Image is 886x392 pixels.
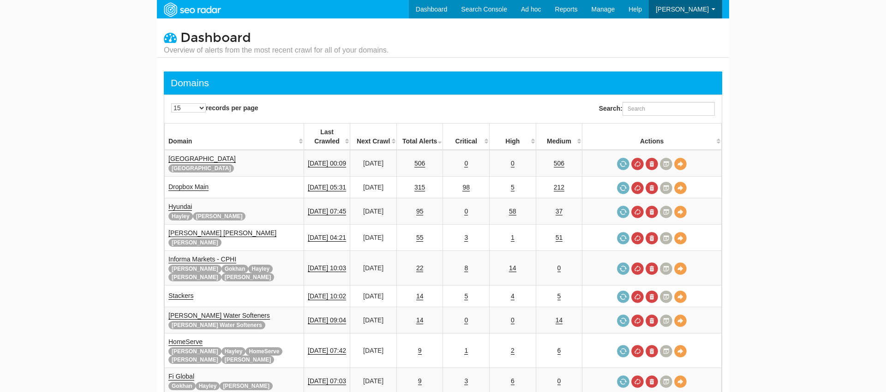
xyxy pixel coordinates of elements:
[582,124,722,150] th: Actions: activate to sort column ascending
[350,333,397,368] td: [DATE]
[180,30,251,46] span: Dashboard
[462,184,470,191] a: 98
[617,206,629,218] a: Request a crawl
[521,6,541,13] span: Ad hoc
[646,182,658,194] a: Delete most recent audit
[168,356,221,364] span: [PERSON_NAME]
[556,316,563,324] a: 14
[464,347,468,355] a: 1
[245,347,282,356] span: HomeServe
[168,229,276,237] a: [PERSON_NAME] [PERSON_NAME]
[511,292,515,300] a: 4
[308,316,346,324] a: [DATE] 09:04
[674,375,687,388] a: View Domain Overview
[536,124,582,150] th: Medium: activate to sort column descending
[308,160,346,167] a: [DATE] 00:09
[674,206,687,218] a: View Domain Overview
[660,262,672,275] a: Crawl History
[196,382,220,390] span: Hayley
[674,158,687,170] a: View Domain Overview
[660,158,672,170] a: Crawl History
[631,232,644,244] a: Cancel in-progress audit
[418,347,422,355] a: 9
[193,212,246,220] span: [PERSON_NAME]
[557,292,561,300] a: 5
[674,262,687,275] a: View Domain Overview
[629,6,642,13] span: Help
[674,182,687,194] a: View Domain Overview
[396,124,443,150] th: Total Alerts: activate to sort column ascending
[646,315,658,327] a: Delete most recent audit
[168,155,236,163] a: [GEOGRAPHIC_DATA]
[646,345,658,357] a: Delete most recent audit
[617,262,629,275] a: Request a crawl
[416,292,424,300] a: 14
[599,102,715,116] label: Search:
[660,315,672,327] a: Crawl History
[171,103,258,113] label: records per page
[464,234,468,242] a: 3
[416,208,424,215] a: 95
[511,160,515,167] a: 0
[350,150,397,177] td: [DATE]
[350,124,397,150] th: Next Crawl: activate to sort column descending
[554,184,564,191] a: 212
[248,265,273,273] span: Hayley
[414,160,425,167] a: 506
[617,345,629,357] a: Request a crawl
[418,377,422,385] a: 9
[221,356,275,364] span: [PERSON_NAME]
[511,234,515,242] a: 1
[646,158,658,170] a: Delete most recent audit
[617,182,629,194] a: Request a crawl
[646,375,658,388] a: Delete most recent audit
[220,382,273,390] span: [PERSON_NAME]
[308,264,346,272] a: [DATE] 10:03
[443,124,490,150] th: Critical: activate to sort column descending
[308,234,346,242] a: [DATE] 04:21
[674,291,687,303] a: View Domain Overview
[631,158,644,170] a: Cancel in-progress audit
[168,382,196,390] span: Gokhan
[464,208,468,215] a: 0
[350,307,397,333] td: [DATE]
[464,160,468,167] a: 0
[168,338,203,346] a: HomeServe
[168,255,236,263] a: Informa Markets - CPHI
[416,264,424,272] a: 22
[646,291,658,303] a: Delete most recent audit
[557,347,561,355] a: 6
[490,124,536,150] th: High: activate to sort column descending
[557,264,561,272] a: 0
[557,377,561,385] a: 0
[464,316,468,324] a: 0
[511,347,515,355] a: 2
[308,208,346,215] a: [DATE] 07:45
[674,232,687,244] a: View Domain Overview
[165,124,304,150] th: Domain: activate to sort column ascending
[168,203,192,211] a: Hyundai
[511,377,515,385] a: 6
[556,234,563,242] a: 51
[164,31,177,44] i: 
[631,291,644,303] a: Cancel in-progress audit
[168,312,270,320] a: [PERSON_NAME] Water Softeners
[164,45,389,55] small: Overview of alerts from the most recent crawl for all of your domains.
[168,212,193,220] span: Hayley
[168,373,194,380] a: Fi Global
[656,6,709,13] span: [PERSON_NAME]
[660,291,672,303] a: Crawl History
[416,234,424,242] a: 55
[464,264,468,272] a: 8
[646,206,658,218] a: Delete most recent audit
[617,232,629,244] a: Request a crawl
[511,316,515,324] a: 0
[617,315,629,327] a: Request a crawl
[623,102,715,116] input: Search:
[221,347,246,356] span: Hayley
[350,225,397,251] td: [DATE]
[646,232,658,244] a: Delete most recent audit
[350,285,397,307] td: [DATE]
[171,103,206,113] select: records per page
[350,198,397,225] td: [DATE]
